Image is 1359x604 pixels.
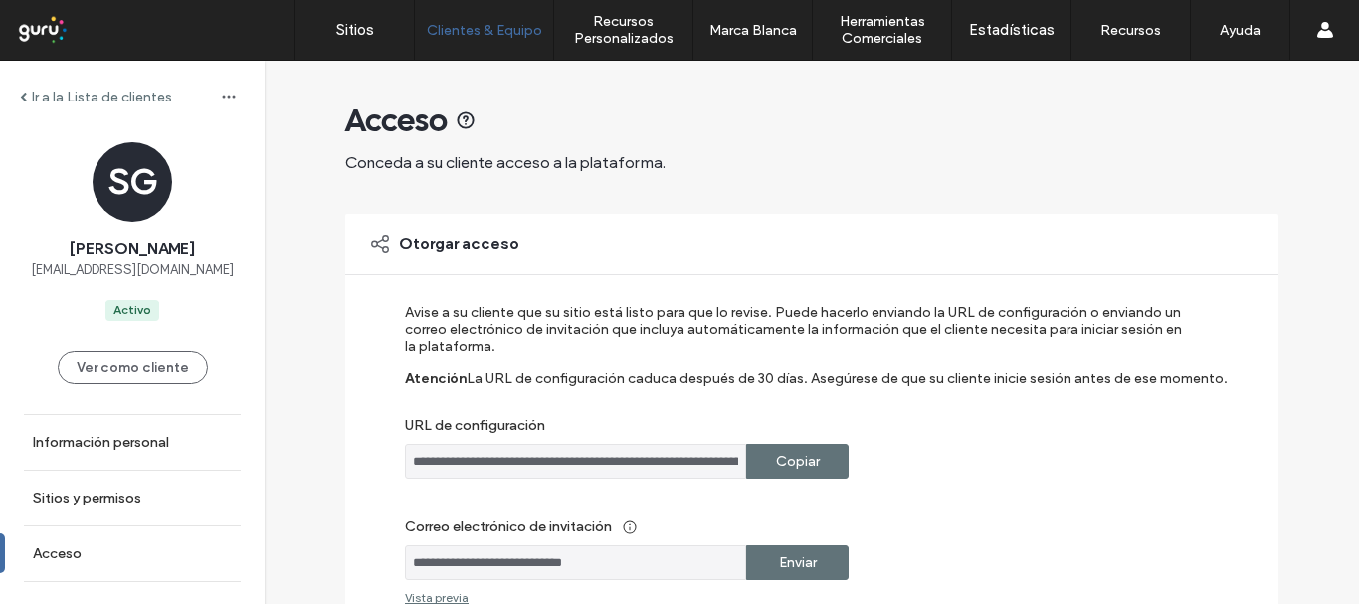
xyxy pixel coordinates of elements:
[779,544,817,581] label: Enviar
[33,434,169,451] label: Información personal
[31,260,234,280] span: [EMAIL_ADDRESS][DOMAIN_NAME]
[113,302,151,319] div: Activo
[405,370,467,417] label: Atención
[467,370,1228,417] label: La URL de configuración caduca después de 30 días. Asegúrese de que su cliente inicie sesión ante...
[1220,22,1261,39] label: Ayuda
[709,22,797,39] label: Marca Blanca
[93,142,172,222] div: SG
[776,443,820,480] label: Copiar
[336,21,374,39] label: Sitios
[33,490,141,506] label: Sitios y permisos
[345,153,666,172] span: Conceda a su cliente acceso a la plataforma.
[554,13,692,47] label: Recursos Personalizados
[405,304,1192,370] label: Avise a su cliente que su sitio está listo para que lo revise. Puede hacerlo enviando la URL de c...
[43,14,97,32] span: Ayuda
[813,13,951,47] label: Herramientas Comerciales
[405,417,1192,444] label: URL de configuración
[399,233,519,255] span: Otorgar acceso
[70,238,195,260] span: [PERSON_NAME]
[32,89,172,105] label: Ir a la Lista de clientes
[427,22,542,39] label: Clientes & Equipo
[1100,22,1161,39] label: Recursos
[58,351,208,384] button: Ver como cliente
[405,508,1192,545] label: Correo electrónico de invitación
[33,545,82,562] label: Acceso
[969,21,1055,39] label: Estadísticas
[345,101,448,140] span: Acceso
